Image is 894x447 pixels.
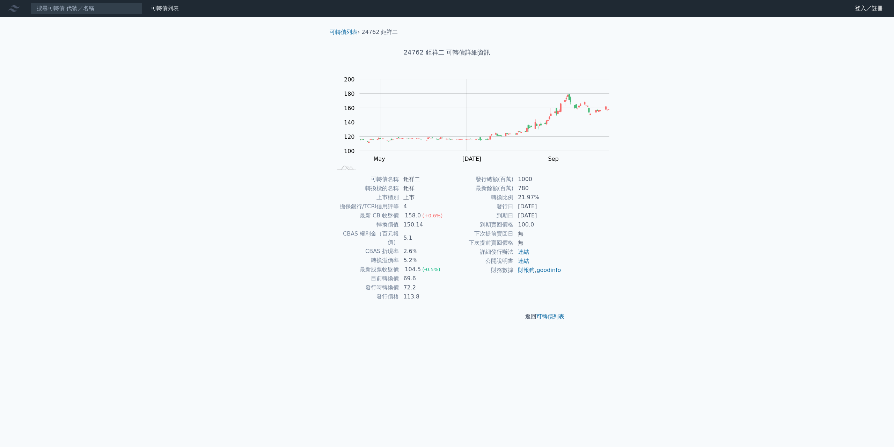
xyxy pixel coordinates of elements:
[332,184,399,193] td: 轉換標的名稱
[332,265,399,274] td: 最新股票收盤價
[344,76,355,83] tspan: 200
[548,156,558,162] tspan: Sep
[514,238,562,247] td: 無
[514,220,562,229] td: 100.0
[422,213,442,218] span: (+0.6%)
[344,105,355,111] tspan: 160
[330,29,358,35] a: 可轉債列表
[518,248,529,255] a: 連結
[399,184,447,193] td: 鉅祥
[332,229,399,247] td: CBAS 權利金（百元報價）
[332,256,399,265] td: 轉換溢價率
[324,48,570,57] h1: 24762 鉅祥二 可轉債詳細資訊
[514,175,562,184] td: 1000
[324,312,570,321] p: 返回
[399,256,447,265] td: 5.2%
[344,148,355,154] tspan: 100
[344,119,355,126] tspan: 140
[447,266,514,275] td: 財務數據
[447,257,514,266] td: 公開說明書
[447,238,514,247] td: 下次提前賣回價格
[536,267,561,273] a: goodinfo
[536,313,564,320] a: 可轉債列表
[332,283,399,292] td: 發行時轉換價
[447,193,514,202] td: 轉換比例
[403,265,422,274] div: 104.5
[399,247,447,256] td: 2.6%
[399,202,447,211] td: 4
[447,211,514,220] td: 到期日
[447,175,514,184] td: 發行總額(百萬)
[447,229,514,238] td: 下次提前賣回日
[399,220,447,229] td: 150.14
[332,292,399,301] td: 發行價格
[514,202,562,211] td: [DATE]
[344,134,355,140] tspan: 120
[399,175,447,184] td: 鉅祥二
[332,247,399,256] td: CBAS 折現率
[399,292,447,301] td: 113.8
[447,184,514,193] td: 最新餘額(百萬)
[374,156,385,162] tspan: May
[340,76,620,163] g: Chart
[514,184,562,193] td: 780
[31,2,142,14] input: 搜尋可轉債 代號／名稱
[332,193,399,202] td: 上市櫃別
[332,175,399,184] td: 可轉債名稱
[332,211,399,220] td: 最新 CB 收盤價
[447,220,514,229] td: 到期賣回價格
[332,274,399,283] td: 目前轉換價
[518,267,535,273] a: 財報狗
[447,247,514,257] td: 詳細發行辦法
[399,193,447,202] td: 上市
[362,28,398,36] li: 24762 鉅祥二
[332,202,399,211] td: 擔保銀行/TCRI信用評等
[344,91,355,97] tspan: 180
[447,202,514,211] td: 發行日
[514,193,562,202] td: 21.97%
[399,274,447,283] td: 69.6
[330,28,360,36] li: ›
[849,3,888,14] a: 登入／註冊
[422,267,440,272] span: (-0.5%)
[514,229,562,238] td: 無
[332,220,399,229] td: 轉換價值
[399,229,447,247] td: 5.1
[518,258,529,264] a: 連結
[399,283,447,292] td: 72.2
[462,156,481,162] tspan: [DATE]
[514,211,562,220] td: [DATE]
[151,5,179,12] a: 可轉債列表
[403,211,422,220] div: 158.0
[514,266,562,275] td: ,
